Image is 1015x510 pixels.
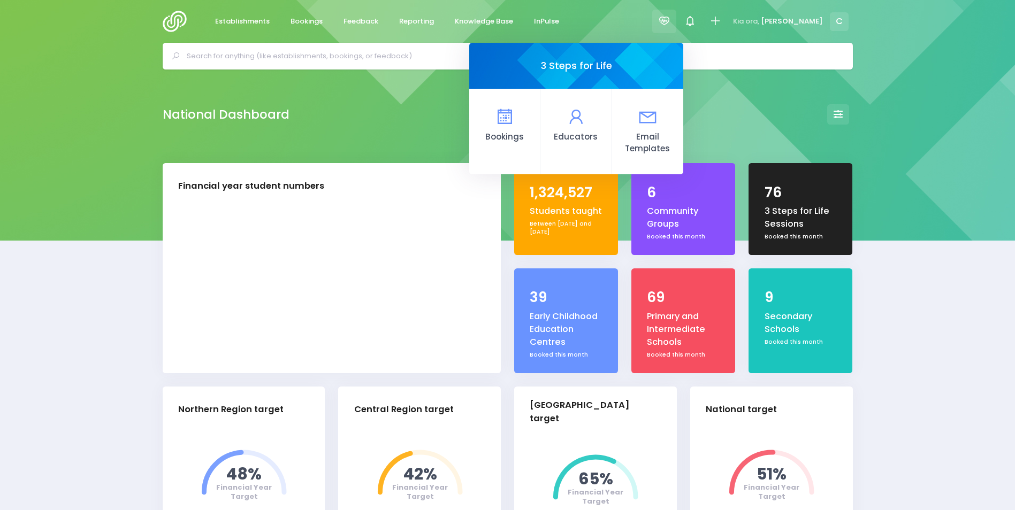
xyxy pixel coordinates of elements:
[706,403,777,416] div: National target
[647,233,720,241] div: Booked this month
[291,16,323,27] span: Bookings
[335,11,387,32] a: Feedback
[469,89,540,174] a: Bookings
[647,351,720,359] div: Booked this month
[761,16,823,27] span: [PERSON_NAME]
[530,220,602,236] div: Between [DATE] and [DATE]
[399,16,434,27] span: Reporting
[765,310,837,336] div: Secondary Schools
[830,12,849,31] span: C
[187,48,838,64] input: Search for anything (like establishments, bookings, or feedback)
[178,180,324,193] div: Financial year student numbers
[621,131,675,156] span: Email Templates
[530,287,602,308] div: 39
[530,351,602,359] div: Booked this month
[530,205,602,218] div: Students taught
[612,89,683,174] a: Email Templates
[765,287,837,308] div: 9
[647,287,720,308] div: 69
[534,16,559,27] span: InPulse
[647,182,720,203] div: 6
[541,60,612,72] h4: 3 Steps for Life
[354,403,454,416] div: Central Region target
[178,403,284,416] div: Northern Region target
[525,11,568,32] a: InPulse
[733,16,759,27] span: Kia ora,
[478,131,531,143] span: Bookings
[344,16,378,27] span: Feedback
[207,11,279,32] a: Establishments
[765,338,837,346] div: Booked this month
[765,205,837,231] div: 3 Steps for Life Sessions
[550,131,603,143] span: Educators
[446,11,522,32] a: Knowledge Base
[215,16,270,27] span: Establishments
[530,182,602,203] div: 1,324,527
[530,399,652,426] div: [GEOGRAPHIC_DATA] target
[647,205,720,231] div: Community Groups
[455,16,513,27] span: Knowledge Base
[765,233,837,241] div: Booked this month
[391,11,443,32] a: Reporting
[282,11,332,32] a: Bookings
[765,182,837,203] div: 76
[530,310,602,349] div: Early Childhood Education Centres
[647,310,720,349] div: Primary and Intermediate Schools
[163,107,289,122] h2: National Dashboard
[163,11,193,32] img: Logo
[540,89,612,174] a: Educators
